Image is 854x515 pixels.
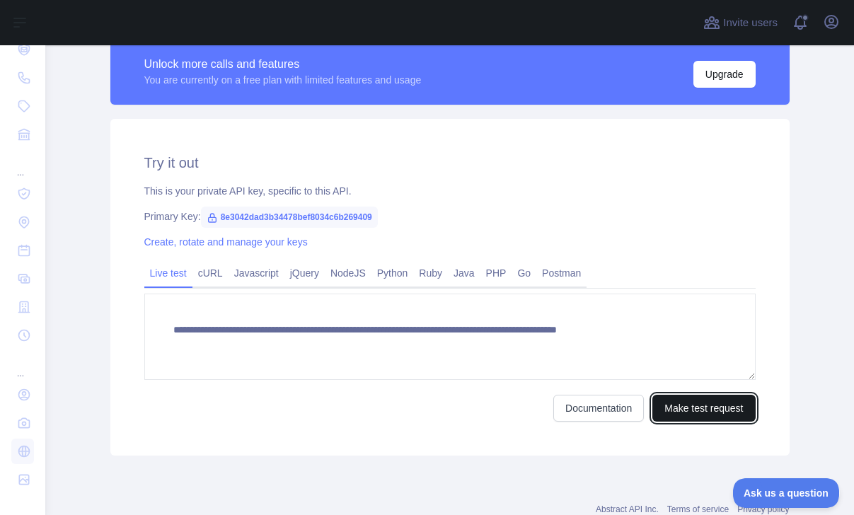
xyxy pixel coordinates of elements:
a: Terms of service [667,504,729,514]
a: Privacy policy [737,504,789,514]
a: Javascript [229,262,284,284]
a: cURL [192,262,229,284]
div: ... [11,351,34,379]
div: This is your private API key, specific to this API. [144,184,756,198]
div: ... [11,150,34,178]
a: Create, rotate and manage your keys [144,236,308,248]
a: Documentation [553,395,644,422]
div: Primary Key: [144,209,756,224]
a: PHP [480,262,512,284]
span: Invite users [723,15,778,31]
span: 8e3042dad3b34478bef8034c6b269409 [201,207,378,228]
h2: Try it out [144,153,756,173]
button: Make test request [652,395,755,422]
iframe: Toggle Customer Support [733,478,840,508]
a: Ruby [413,262,448,284]
a: Python [371,262,414,284]
button: Upgrade [693,61,756,88]
a: Live test [144,262,192,284]
a: Postman [536,262,587,284]
a: Java [448,262,480,284]
a: jQuery [284,262,325,284]
a: NodeJS [325,262,371,284]
button: Invite users [700,11,780,34]
div: You are currently on a free plan with limited features and usage [144,73,422,87]
div: Unlock more calls and features [144,56,422,73]
a: Go [512,262,536,284]
a: Abstract API Inc. [596,504,659,514]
